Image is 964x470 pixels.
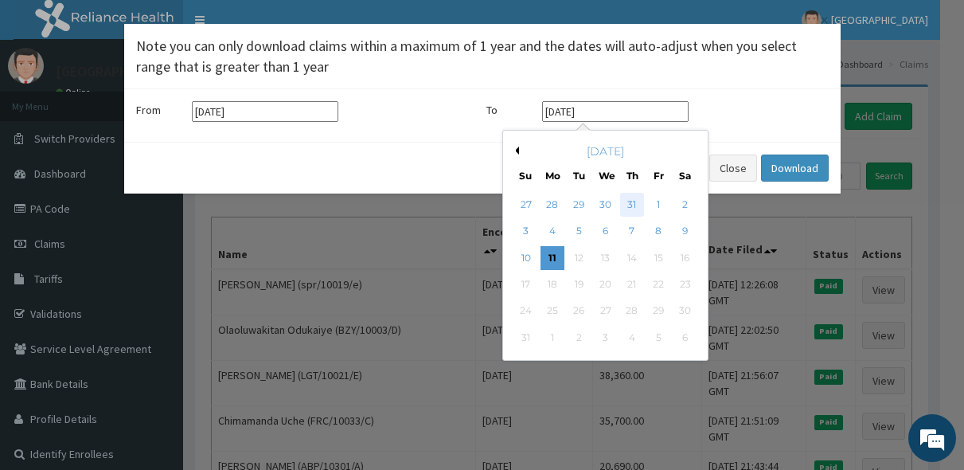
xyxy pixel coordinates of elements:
[29,80,64,119] img: d_794563401_company_1708531726252_794563401
[646,326,670,350] div: Not available Friday, September 5th, 2025
[619,300,643,323] div: Not available Thursday, August 28th, 2025
[540,246,564,270] div: Choose Monday, August 11th, 2025
[619,246,643,270] div: Not available Thursday, August 14th, 2025
[261,8,299,46] div: Minimize live chat window
[92,136,220,297] span: We're online!
[593,300,617,323] div: Not available Wednesday, August 27th, 2025
[513,246,537,270] div: Choose Sunday, August 10th, 2025
[513,300,537,323] div: Not available Sunday, August 24th, 2025
[545,169,559,182] div: Mo
[567,300,591,323] div: Not available Tuesday, August 26th, 2025
[673,193,697,217] div: Choose Saturday, August 2nd, 2025
[540,220,564,244] div: Choose Monday, August 4th, 2025
[593,193,617,217] div: Choose Wednesday, July 30th, 2025
[513,220,537,244] div: Choose Sunday, August 3rd, 2025
[136,102,184,118] label: From
[513,326,537,350] div: Not available Sunday, August 31st, 2025
[518,169,532,182] div: Su
[513,193,537,217] div: Choose Sunday, July 27th, 2025
[593,326,617,350] div: Not available Wednesday, September 3rd, 2025
[567,272,591,296] div: Not available Tuesday, August 19th, 2025
[646,193,670,217] div: Choose Friday, August 1st, 2025
[192,101,338,122] input: Select start date
[673,326,697,350] div: Not available Saturday, September 6th, 2025
[673,220,697,244] div: Choose Saturday, August 9th, 2025
[619,272,643,296] div: Not available Thursday, August 21st, 2025
[625,169,638,182] div: Th
[8,307,303,362] textarea: Type your message and hit 'Enter'
[646,272,670,296] div: Not available Friday, August 22nd, 2025
[567,193,591,217] div: Choose Tuesday, July 29th, 2025
[513,192,698,351] div: month 2025-08
[678,169,692,182] div: Sa
[673,246,697,270] div: Not available Saturday, August 16th, 2025
[540,193,564,217] div: Choose Monday, July 28th, 2025
[540,272,564,296] div: Not available Monday, August 18th, 2025
[673,272,697,296] div: Not available Saturday, August 23rd, 2025
[513,272,537,296] div: Not available Sunday, August 17th, 2025
[572,169,585,182] div: Tu
[673,300,697,323] div: Not available Saturday, August 30th, 2025
[567,246,591,270] div: Not available Tuesday, August 12th, 2025
[540,300,564,323] div: Not available Monday, August 25th, 2025
[509,143,701,159] div: [DATE]
[646,300,670,323] div: Not available Friday, August 29th, 2025
[593,220,617,244] div: Choose Wednesday, August 6th, 2025
[486,102,534,118] label: To
[593,246,617,270] div: Not available Wednesday, August 13th, 2025
[83,89,267,110] div: Chat with us now
[761,155,829,182] button: Download
[820,10,829,31] span: ×
[540,326,564,350] div: Not available Monday, September 1st, 2025
[567,220,591,244] div: Choose Tuesday, August 5th, 2025
[567,326,591,350] div: Not available Tuesday, September 2nd, 2025
[542,101,689,122] input: Select end date
[646,246,670,270] div: Not available Friday, August 15th, 2025
[818,12,829,29] button: Close
[646,220,670,244] div: Choose Friday, August 8th, 2025
[619,193,643,217] div: Choose Thursday, July 31st, 2025
[619,326,643,350] div: Not available Thursday, September 4th, 2025
[136,36,829,76] h4: Note you can only download claims within a maximum of 1 year and the dates will auto-adjust when ...
[652,169,665,182] div: Fr
[619,220,643,244] div: Choose Thursday, August 7th, 2025
[599,169,612,182] div: We
[593,272,617,296] div: Not available Wednesday, August 20th, 2025
[511,147,519,155] button: Previous Month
